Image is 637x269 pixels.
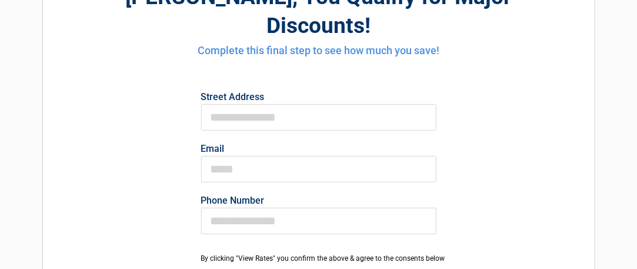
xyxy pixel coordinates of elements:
[201,196,436,205] label: Phone Number
[201,92,436,102] label: Street Address
[201,144,436,154] label: Email
[108,43,530,58] h4: Complete this final step to see how much you save!
[201,253,436,264] div: By clicking "View Rates" you confirm the above & agree to the consents below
